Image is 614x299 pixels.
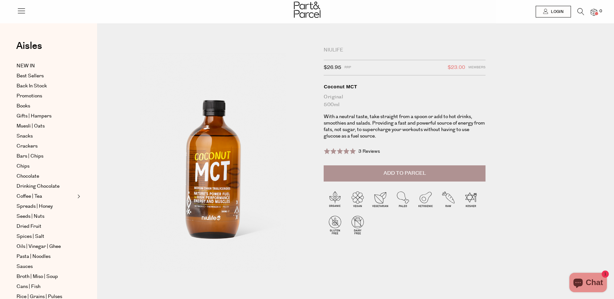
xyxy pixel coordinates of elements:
span: $23.00 [448,63,465,72]
div: Coconut MCT [324,83,486,90]
a: Cans | Fish [17,283,75,291]
span: NEW IN [17,62,35,70]
a: Chips [17,162,75,170]
span: Bars | Chips [17,152,43,160]
span: Pasta | Noodles [17,253,50,260]
button: Add to Parcel [324,165,486,182]
a: Drinking Chocolate [17,183,75,190]
span: Aisles [16,39,42,53]
img: Part&Parcel [294,2,320,18]
img: P_P-ICONS-Live_Bec_V11_Kosher.svg [460,189,482,212]
a: Spreads | Honey [17,203,75,210]
a: Gifts | Hampers [17,112,75,120]
span: Dried Fruit [17,223,41,230]
span: Muesli | Oats [17,122,45,130]
img: P_P-ICONS-Live_Bec_V11_Vegan.svg [346,189,369,212]
a: Books [17,102,75,110]
a: Broth | Miso | Soup [17,273,75,281]
span: RRP [344,63,351,72]
a: Aisles [16,41,42,57]
span: Login [549,9,564,15]
span: Back In Stock [17,82,47,90]
a: Snacks [17,132,75,140]
a: Dried Fruit [17,223,75,230]
span: Spices | Salt [17,233,44,240]
span: Books [17,102,30,110]
span: Gifts | Hampers [17,112,51,120]
p: With a neutral taste, take straight from a spoon or add to hot drinks, smoothies and salads. Prov... [324,114,486,139]
span: Snacks [17,132,33,140]
a: Login [536,6,571,17]
button: Expand/Collapse Coffee | Tea [76,193,80,200]
span: Drinking Chocolate [17,183,60,190]
a: Crackers [17,142,75,150]
span: Coffee | Tea [17,193,42,200]
span: Add to Parcel [384,170,426,177]
span: Broth | Miso | Soup [17,273,58,281]
a: NEW IN [17,62,75,70]
a: Back In Stock [17,82,75,90]
span: Chocolate [17,172,39,180]
a: Oils | Vinegar | Ghee [17,243,75,250]
inbox-online-store-chat: Shopify online store chat [567,273,609,294]
span: Crackers [17,142,38,150]
span: Cans | Fish [17,283,40,291]
a: Chocolate [17,172,75,180]
a: Pasta | Noodles [17,253,75,260]
img: P_P-ICONS-Live_Bec_V11_Organic.svg [324,189,346,212]
a: Muesli | Oats [17,122,75,130]
span: Members [468,63,486,72]
a: Bars | Chips [17,152,75,160]
a: Promotions [17,92,75,100]
a: Sauces [17,263,75,271]
span: 0 [598,8,604,14]
img: P_P-ICONS-Live_Bec_V11_Raw.svg [437,189,460,212]
a: Coffee | Tea [17,193,75,200]
span: Oils | Vinegar | Ghee [17,243,61,250]
a: Spices | Salt [17,233,75,240]
span: 3 Reviews [358,148,380,155]
span: Spreads | Honey [17,203,53,210]
img: Coconut MCT [117,49,314,282]
a: Best Sellers [17,72,75,80]
span: Sauces [17,263,33,271]
img: P_P-ICONS-Live_Bec_V11_Vegetarian.svg [369,189,392,212]
img: P_P-ICONS-Live_Bec_V11_Ketogenic.svg [414,189,437,212]
span: Best Sellers [17,72,44,80]
a: Seeds | Nuts [17,213,75,220]
span: Promotions [17,92,42,100]
div: Niulife [324,47,486,53]
img: P_P-ICONS-Live_Bec_V11_Gluten_Free.svg [324,214,346,236]
span: Seeds | Nuts [17,213,44,220]
img: P_P-ICONS-Live_Bec_V11_Paleo.svg [392,189,414,212]
span: $26.95 [324,63,341,72]
a: 0 [591,9,597,16]
div: Original 500ml [324,93,486,109]
img: P_P-ICONS-Live_Bec_V11_Dairy_Free.svg [346,214,369,236]
span: Chips [17,162,29,170]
